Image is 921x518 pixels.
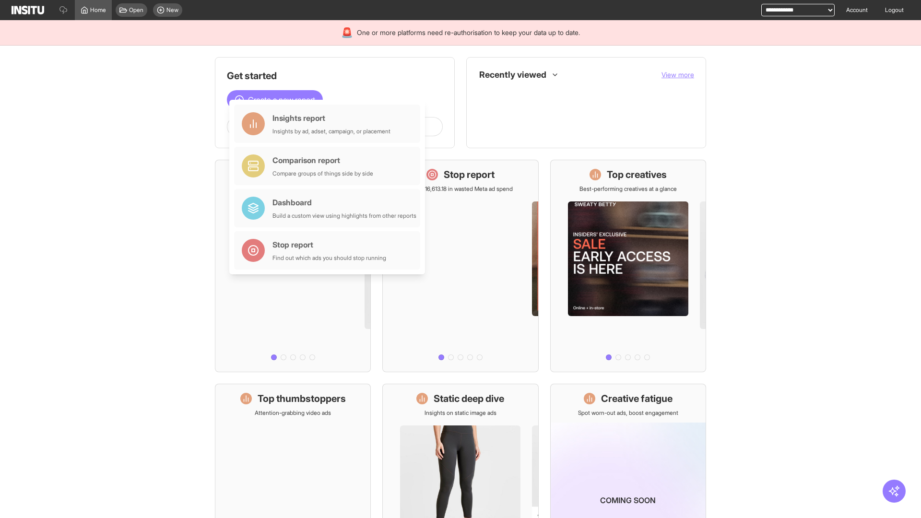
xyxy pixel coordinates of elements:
[425,409,496,417] p: Insights on static image ads
[607,168,667,181] h1: Top creatives
[357,28,580,37] span: One or more platforms need re-authorisation to keep your data up to date.
[166,6,178,14] span: New
[272,197,416,208] div: Dashboard
[444,168,495,181] h1: Stop report
[272,254,386,262] div: Find out which ads you should stop running
[272,112,390,124] div: Insights report
[382,160,538,372] a: Stop reportSave £16,613.18 in wasted Meta ad spend
[579,185,677,193] p: Best-performing creatives at a glance
[129,6,143,14] span: Open
[90,6,106,14] span: Home
[272,154,373,166] div: Comparison report
[661,71,694,79] span: View more
[272,170,373,177] div: Compare groups of things side by side
[272,212,416,220] div: Build a custom view using highlights from other reports
[258,392,346,405] h1: Top thumbstoppers
[661,70,694,80] button: View more
[272,128,390,135] div: Insights by ad, adset, campaign, or placement
[215,160,371,372] a: What's live nowSee all active ads instantly
[227,69,443,82] h1: Get started
[341,26,353,39] div: 🚨
[272,239,386,250] div: Stop report
[12,6,44,14] img: Logo
[550,160,706,372] a: Top creativesBest-performing creatives at a glance
[248,94,315,106] span: Create a new report
[408,185,513,193] p: Save £16,613.18 in wasted Meta ad spend
[434,392,504,405] h1: Static deep dive
[255,409,331,417] p: Attention-grabbing video ads
[227,90,323,109] button: Create a new report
